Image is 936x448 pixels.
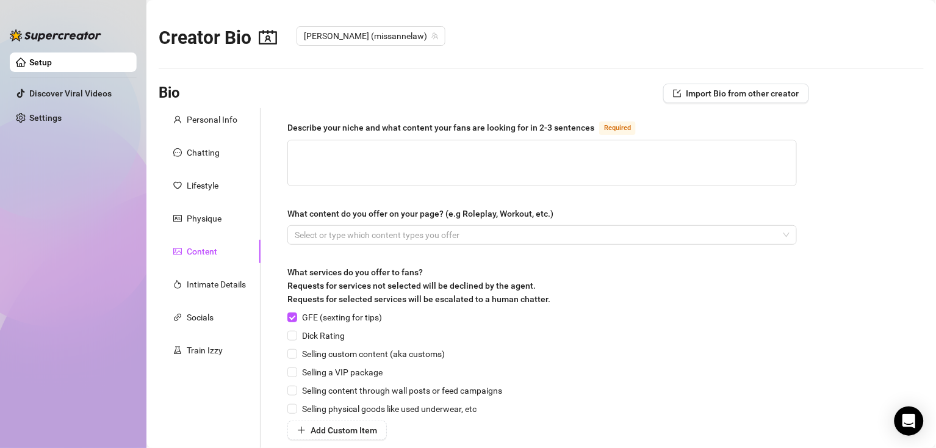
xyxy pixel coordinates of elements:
span: heart [173,181,182,190]
div: Intimate Details [187,278,246,291]
span: What services do you offer to fans? Requests for services not selected will be declined by the ag... [287,267,550,304]
h3: Bio [159,84,180,103]
label: What content do you offer on your page? (e.g Roleplay, Workout, etc.) [287,207,562,220]
button: Import Bio from other creator [663,84,809,103]
span: Dick Rating [297,329,350,342]
span: user [173,115,182,124]
div: Personal Info [187,113,237,126]
button: Add Custom Item [287,421,387,440]
div: Train Izzy [187,344,223,357]
span: Selling physical goods like used underwear, etc [297,402,481,416]
a: Settings [29,113,62,123]
span: Selling a VIP package [297,366,387,379]
div: Content [187,245,217,258]
span: plus [297,426,306,435]
span: message [173,148,182,157]
span: contacts [259,28,277,46]
span: Add Custom Item [311,425,377,435]
span: GFE (sexting for tips) [297,311,387,324]
a: Discover Viral Videos [29,89,112,98]
a: Setup [29,57,52,67]
span: link [173,313,182,322]
span: Selling content through wall posts or feed campaigns [297,384,507,397]
img: logo-BBDzfeDw.svg [10,29,101,42]
span: Anne (missannelaw) [304,27,438,45]
textarea: Describe your niche and what content your fans are looking for in 2-3 sentences [288,140,796,186]
div: Open Intercom Messenger [895,406,924,436]
span: Required [599,121,636,135]
input: What content do you offer on your page? (e.g Roleplay, Workout, etc.) [295,228,297,242]
div: Physique [187,212,221,225]
div: Lifestyle [187,179,218,192]
span: experiment [173,346,182,355]
span: fire [173,280,182,289]
div: What content do you offer on your page? (e.g Roleplay, Workout, etc.) [287,207,553,220]
div: Socials [187,311,214,324]
div: Describe your niche and what content your fans are looking for in 2-3 sentences [287,121,594,134]
span: team [431,32,439,40]
span: Import Bio from other creator [686,89,799,98]
span: import [673,89,682,98]
div: Chatting [187,146,220,159]
h2: Creator Bio [159,26,277,49]
span: idcard [173,214,182,223]
span: picture [173,247,182,256]
label: Describe your niche and what content your fans are looking for in 2-3 sentences [287,120,649,135]
span: Selling custom content (aka customs) [297,347,450,361]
